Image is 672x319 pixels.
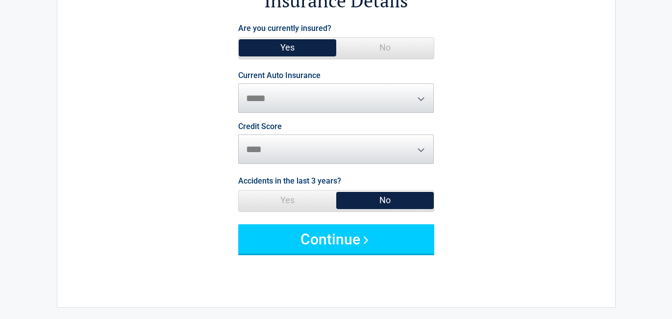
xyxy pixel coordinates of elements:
span: No [336,38,434,57]
label: Current Auto Insurance [238,72,321,80]
label: Are you currently insured? [238,22,331,35]
span: Yes [239,190,336,210]
label: Accidents in the last 3 years? [238,174,341,187]
button: Continue [238,224,434,254]
span: No [336,190,434,210]
label: Credit Score [238,123,282,131]
span: Yes [239,38,336,57]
